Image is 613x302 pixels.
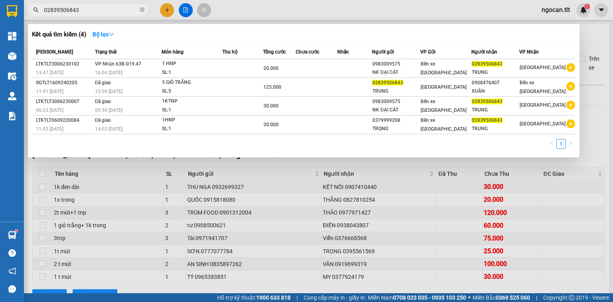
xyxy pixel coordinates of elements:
[372,60,420,68] div: 0983009575
[95,49,117,55] span: Trạng thái
[95,61,141,67] span: VP Nhận 63B-019.47
[140,7,144,12] span: close-circle
[8,92,16,100] img: warehouse-icon
[566,139,575,149] li: Next Page
[162,97,222,106] div: 1KTNP
[372,68,420,77] div: NK ĐẠI CÁT
[32,30,86,39] h3: Kết quả tìm kiếm ( 4 )
[520,65,566,70] span: [GEOGRAPHIC_DATA]
[472,125,519,133] div: TRUNG
[95,80,111,85] span: Đã giao
[372,125,420,133] div: TRỌNG
[566,119,575,128] span: plus-circle
[36,116,93,125] div: LTKTLT0609220084
[472,61,502,67] span: 02839506843
[372,97,420,106] div: 0983009575
[95,107,123,113] span: 09:59 [DATE]
[547,139,556,149] button: left
[8,72,16,80] img: warehouse-icon
[8,249,16,257] span: question-circle
[520,121,566,127] span: [GEOGRAPHIC_DATA]
[372,116,420,125] div: 0379999208
[519,49,539,55] span: VP Nhận
[520,80,566,94] span: Bến xe [GEOGRAPHIC_DATA]
[8,32,16,40] img: dashboard-icon
[95,70,123,75] span: 16:04 [DATE]
[372,106,420,114] div: NK ĐẠI CÁT
[557,139,566,148] a: 1
[162,116,222,125] div: 1HNP
[472,106,519,114] div: TRUNG
[372,49,394,55] span: Người gửi
[547,139,556,149] li: Previous Page
[162,106,222,115] div: SL: 1
[372,80,403,85] span: 02839506843
[95,117,111,123] span: Đã giao
[472,117,502,123] span: 02839506843
[566,139,575,149] button: right
[86,28,121,41] button: Bộ lọcdown
[8,112,16,120] img: solution-icon
[8,285,16,293] span: message
[549,141,554,146] span: left
[568,141,573,146] span: right
[162,78,222,87] div: 5 GIỎ TRẮNG
[109,32,114,37] span: down
[372,87,420,95] div: TRUNG
[566,101,575,109] span: plus-circle
[263,84,281,90] span: 125.000
[36,107,63,113] span: 06:23 [DATE]
[566,82,575,91] span: plus-circle
[472,99,502,104] span: 02839506843
[337,49,349,55] span: Nhãn
[162,125,222,133] div: SL: 1
[162,49,184,55] span: Món hàng
[556,139,566,149] li: 1
[36,79,93,87] div: SGTLT1609240205
[421,117,467,132] span: Bến xe [GEOGRAPHIC_DATA]
[162,87,222,96] div: SL: 5
[162,68,222,77] div: SL: 1
[263,49,286,55] span: Tổng cước
[95,126,123,132] span: 14:03 [DATE]
[36,60,93,68] div: LTKTLT3006230102
[15,230,18,232] sup: 1
[222,49,237,55] span: Thu hộ
[263,122,279,127] span: 20.000
[8,267,16,275] span: notification
[421,84,467,90] span: [GEOGRAPHIC_DATA]
[296,49,319,55] span: Chưa cước
[36,126,63,132] span: 11:53 [DATE]
[7,5,17,17] img: logo-vxr
[36,89,63,94] span: 11:41 [DATE]
[95,99,111,104] span: Đã giao
[36,97,93,106] div: LTKTLT3006230007
[36,70,63,75] span: 13:47 [DATE]
[421,99,467,113] span: Bến xe [GEOGRAPHIC_DATA]
[472,87,519,95] div: XUÂN
[8,231,16,239] img: warehouse-icon
[140,6,144,14] span: close-circle
[420,49,435,55] span: VP Gửi
[520,102,566,108] span: [GEOGRAPHIC_DATA]
[421,61,467,75] span: Bến xe [GEOGRAPHIC_DATA]
[8,52,16,60] img: warehouse-icon
[44,6,138,14] input: Tìm tên, số ĐT hoặc mã đơn
[93,31,114,38] strong: Bộ lọc
[566,63,575,72] span: plus-circle
[472,68,519,77] div: TRUNG
[472,79,519,87] div: 0908476407
[95,89,123,94] span: 15:59 [DATE]
[162,60,222,68] div: 1 HNP
[33,7,39,13] span: search
[471,49,497,55] span: Người nhận
[263,103,279,109] span: 30.000
[263,66,279,71] span: 20.000
[36,49,73,55] span: [PERSON_NAME]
